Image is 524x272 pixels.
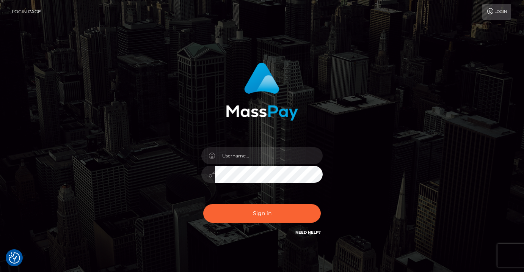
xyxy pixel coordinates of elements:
[9,252,20,264] button: Consent Preferences
[12,4,41,20] a: Login Page
[9,252,20,264] img: Revisit consent button
[295,230,321,235] a: Need Help?
[482,4,511,20] a: Login
[215,147,323,164] input: Username...
[203,204,321,223] button: Sign in
[226,63,298,121] img: MassPay Login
